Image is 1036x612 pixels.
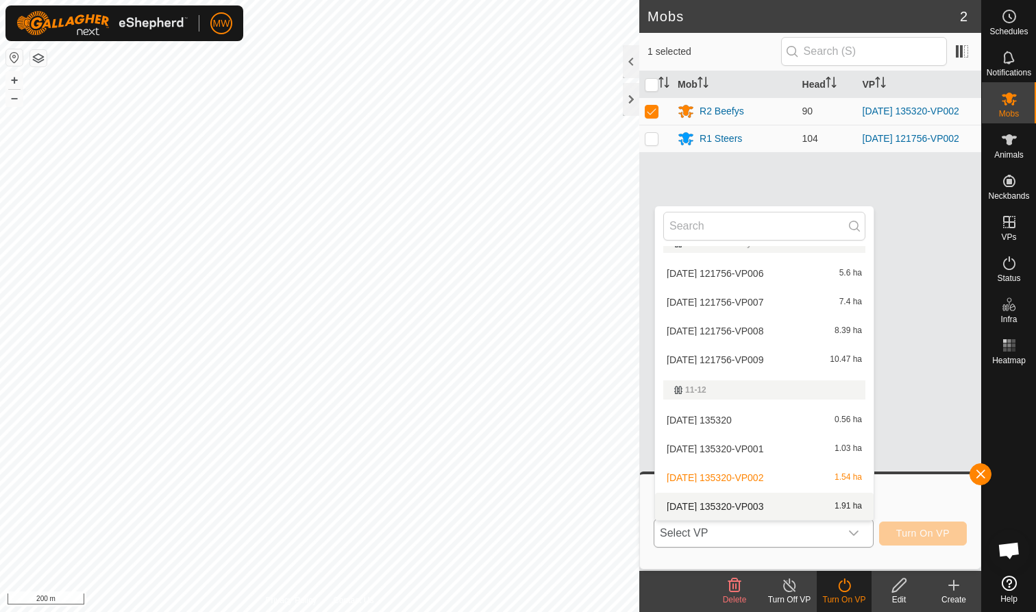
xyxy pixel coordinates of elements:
span: [DATE] 135320-VP001 [667,444,763,454]
p-sorticon: Activate to sort [875,79,886,90]
span: VPs [1001,233,1016,241]
a: [DATE] 121756-VP002 [863,133,959,144]
div: 11-12 [674,386,854,394]
th: Head [797,71,857,98]
span: 1 selected [647,45,781,59]
img: Gallagher Logo [16,11,188,36]
a: Contact Us [333,594,373,607]
button: + [6,72,23,88]
p-sorticon: Activate to sort [826,79,837,90]
div: Turn Off VP [762,593,817,606]
span: Neckbands [988,192,1029,200]
span: Schedules [989,27,1028,36]
button: – [6,90,23,106]
span: 104 [802,133,818,144]
li: 2025-08-27 121756-VP009 [655,346,874,374]
span: Animals [994,151,1024,159]
span: Status [997,274,1020,282]
button: Reset Map [6,49,23,66]
span: MW [213,16,230,31]
a: Open chat [989,530,1030,571]
li: 2025-08-27 135320-VP001 [655,435,874,463]
span: Turn On VP [896,528,950,539]
span: Notifications [987,69,1031,77]
a: Privacy Policy [265,594,317,607]
span: 7.4 ha [839,297,862,307]
li: 2025-08-27 135320-VP003 [655,493,874,520]
li: 2025-08-27 121756-VP006 [655,260,874,287]
h2: Mobs [647,8,960,25]
div: Edit [872,593,926,606]
span: 5.6 ha [839,269,862,278]
span: 90 [802,106,813,117]
span: 2 [960,6,967,27]
input: Search [663,212,865,241]
p-sorticon: Activate to sort [698,79,708,90]
span: [DATE] 121756-VP007 [667,297,763,307]
th: VP [857,71,981,98]
button: Map Layers [30,50,47,66]
input: Search (S) [781,37,947,66]
li: 2025-08-27 135320-VP002 [655,464,874,491]
span: 1.54 ha [835,473,862,482]
button: Turn On VP [879,522,967,546]
span: Help [1000,595,1018,603]
span: Infra [1000,315,1017,323]
span: [DATE] 121756-VP006 [667,269,763,278]
div: Create [926,593,981,606]
li: 2025-08-27 135320 [655,406,874,434]
span: Select VP [654,519,840,547]
a: [DATE] 135320-VP002 [863,106,959,117]
span: 10.47 ha [830,355,862,365]
li: 2025-08-27 121756-VP008 [655,317,874,345]
div: dropdown trigger [840,519,867,547]
span: 1.03 ha [835,444,862,454]
span: Heatmap [992,356,1026,365]
div: R1 Steers [700,132,742,146]
span: Mobs [999,110,1019,118]
p-sorticon: Activate to sort [658,79,669,90]
span: [DATE] 121756-VP008 [667,326,763,336]
span: Delete [723,595,747,604]
li: 2025-08-27 121756-VP007 [655,289,874,316]
span: [DATE] 121756-VP009 [667,355,763,365]
span: 1.91 ha [835,502,862,511]
span: 0.56 ha [835,415,862,425]
span: [DATE] 135320 [667,415,732,425]
div: R2 Beefys [700,104,744,119]
span: [DATE] 135320-VP003 [667,502,763,511]
a: Help [982,570,1036,609]
div: VPs with NO Physical Paddock [674,239,854,247]
span: [DATE] 135320-VP002 [667,473,763,482]
span: 8.39 ha [835,326,862,336]
div: Turn On VP [817,593,872,606]
th: Mob [672,71,796,98]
